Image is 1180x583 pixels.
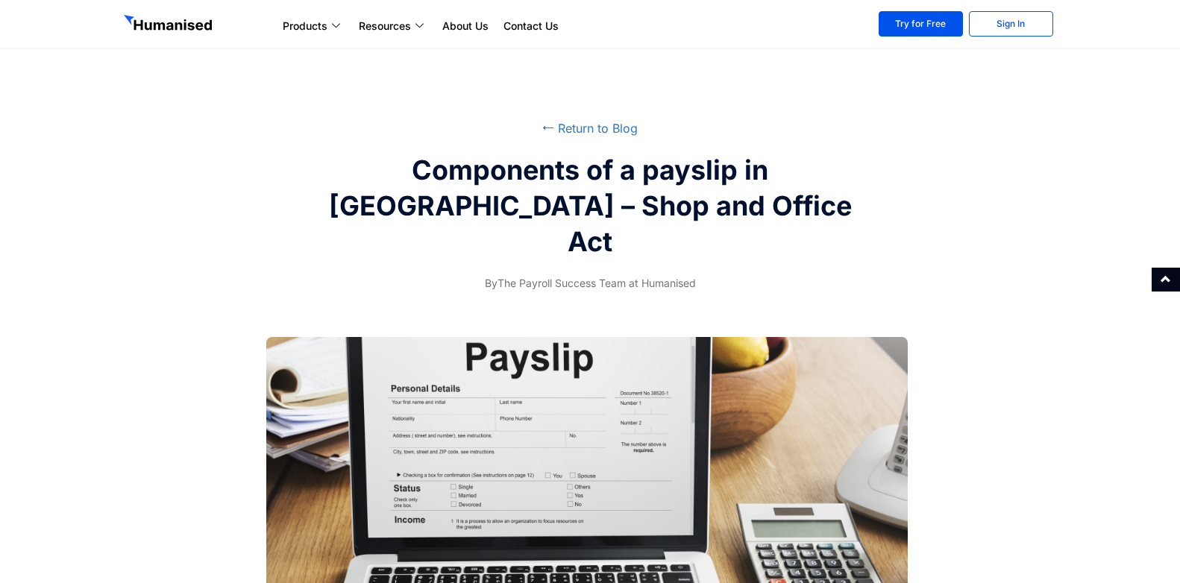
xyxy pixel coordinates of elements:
a: ⭠ Return to Blog [542,121,638,136]
a: Products [275,17,351,35]
a: Try for Free [879,11,963,37]
a: Resources [351,17,435,35]
a: Sign In [969,11,1053,37]
img: GetHumanised Logo [124,15,215,34]
a: About Us [435,17,496,35]
span: By [485,277,498,289]
h2: Components of a payslip in [GEOGRAPHIC_DATA] – Shop and Office Act [310,152,870,259]
span: The Payroll Success Team at Humanised [485,274,696,292]
a: Contact Us [496,17,566,35]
